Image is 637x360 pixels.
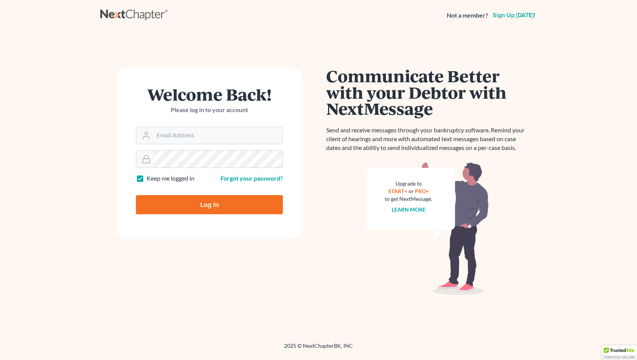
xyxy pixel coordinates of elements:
[326,126,529,152] p: Send and receive messages through your bankruptcy software. Remind your client of hearings and mo...
[326,68,529,117] h1: Communicate Better with your Debtor with NextMessage
[136,86,283,103] h1: Welcome Back!
[447,11,488,20] strong: Not a member?
[385,180,432,187] div: Upgrade to
[602,345,637,360] div: TrustedSite Certified
[147,174,194,183] label: Keep me logged in
[366,161,489,295] img: nextmessage_bg-59042aed3d76b12b5cd301f8e5b87938c9018125f34e5fa2b7a6b67550977c72.svg
[415,188,429,194] a: PRO+
[392,206,426,213] a: Learn more
[220,174,283,182] a: Forgot your password?
[388,188,407,194] a: START+
[136,106,283,114] p: Please log in to your account
[408,188,414,194] span: or
[136,195,283,214] input: Log In
[385,195,432,203] div: to get NextMessage.
[154,127,283,144] input: Email Address
[491,12,537,18] a: Sign up [DATE]!
[100,342,537,356] div: 2025 © NextChapterBK, INC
